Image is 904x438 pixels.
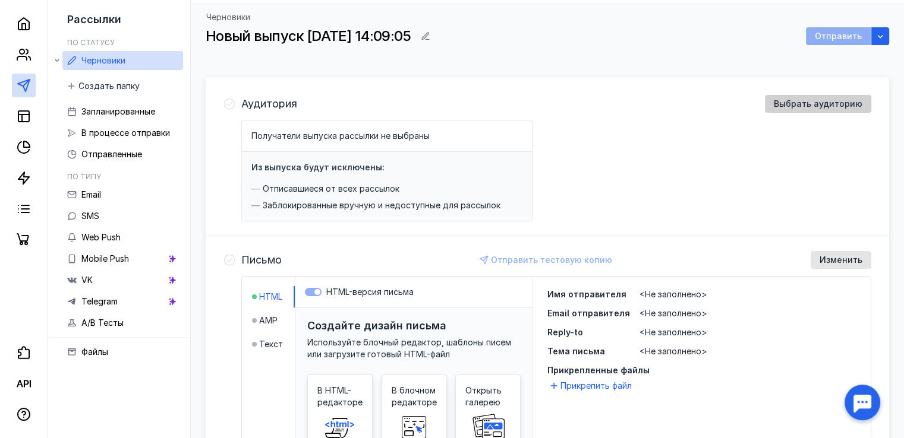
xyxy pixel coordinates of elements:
a: Telegram [62,292,183,311]
span: Файлы [81,347,108,357]
a: A/B Тесты [62,313,183,332]
span: Запланированные [81,106,155,116]
span: Mobile Push [81,253,129,264]
a: Черновики [206,13,250,21]
h4: Из выпуска будут исключены: [251,162,385,172]
span: Отправленные [81,149,142,159]
a: VK [62,271,183,290]
span: Заблокированные вручную и недоступные для рассылок [263,199,500,211]
a: Черновики [62,51,183,70]
span: Прикрепленные файлы [547,364,856,376]
span: Новый выпуск [DATE] 14:09:05 [206,27,411,45]
span: В процессе отправки [81,128,170,138]
span: Текст [259,338,283,350]
a: Файлы [62,342,183,361]
span: Выбрать аудиторию [774,99,862,109]
span: SMS [81,211,99,221]
span: Тема письма [547,346,605,356]
a: Email [62,185,183,204]
a: В процессе отправки [62,123,183,142]
span: Telegram [81,296,118,306]
span: Email отправителя [547,308,630,318]
span: HTML [259,291,282,303]
span: Изменить [820,255,862,265]
a: Web Push [62,228,183,247]
span: Web Push [81,232,121,242]
h4: Письмо [241,254,282,266]
span: Получатели выпуска рассылки не выбраны [251,131,430,141]
span: A/B Тесты [81,318,124,328]
h5: По типу [67,172,101,181]
span: <Не заполнено> [640,327,707,337]
button: Прикрепить файл [547,379,637,393]
button: Создать папку [62,77,146,95]
button: Изменить [811,251,871,269]
span: В HTML-редакторе [317,385,363,408]
span: <Не заполнено> [640,346,707,356]
a: Mobile Push [62,249,183,268]
span: HTML-версия письма [326,287,414,297]
span: Открыть галерею [465,385,511,408]
span: <Не заполнено> [640,289,707,299]
a: Отправленные [62,145,183,164]
span: В блочном редакторе [392,385,437,408]
span: Рассылки [67,13,121,26]
span: Reply-to [547,327,583,337]
h4: Аудитория [241,98,297,110]
span: VK [81,275,93,285]
span: Имя отправителя [547,289,626,299]
span: Email [81,189,101,199]
span: Используйте блочный редактор, шаблоны писем или загрузите готовый HTML-файл [307,337,511,359]
span: <Не заполнено> [640,308,707,318]
a: Запланированные [62,102,183,121]
h3: Создайте дизайн письма [307,319,446,332]
h5: По статусу [67,38,115,47]
span: Отписавшиеся от всех рассылок [263,183,399,195]
span: Прикрепить файл [560,380,632,392]
span: Создать папку [78,81,140,91]
a: SMS [62,207,183,226]
span: AMP [259,315,278,326]
span: Черновики [81,55,125,65]
button: Выбрать аудиторию [765,95,871,113]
